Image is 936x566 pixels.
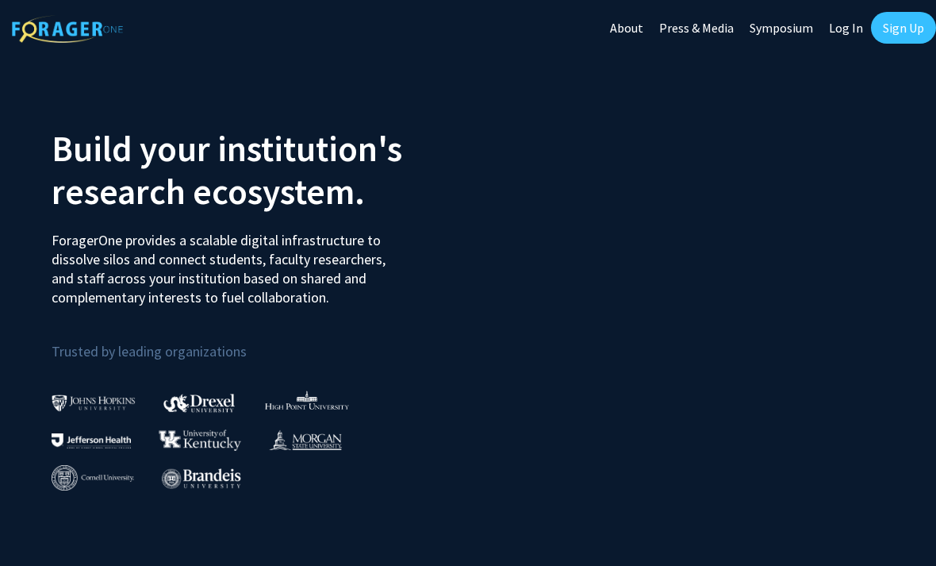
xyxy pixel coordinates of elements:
img: High Point University [265,391,349,410]
img: ForagerOne Logo [12,15,123,43]
img: Brandeis University [162,468,241,488]
img: Morgan State University [269,429,342,450]
img: Drexel University [163,394,235,412]
img: Johns Hopkins University [52,395,136,411]
h2: Build your institution's research ecosystem. [52,127,456,213]
img: Cornell University [52,465,134,491]
img: Thomas Jefferson University [52,433,131,449]
img: University of Kentucky [159,429,241,451]
a: Sign Up [871,12,936,44]
p: ForagerOne provides a scalable digital infrastructure to dissolve silos and connect students, fac... [52,219,408,307]
p: Trusted by leading organizations [52,320,456,364]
